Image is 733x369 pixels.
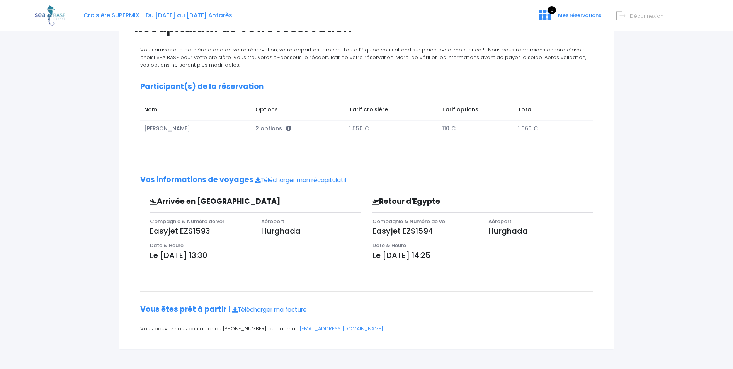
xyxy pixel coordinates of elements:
h2: Vous êtes prêt à partir ! [140,305,593,314]
span: Déconnexion [630,12,663,20]
span: 2 options [255,125,291,132]
span: Compagnie & Numéro de vol [372,218,447,225]
span: Aéroport [488,218,512,225]
span: Mes réservations [558,12,601,19]
a: 6 Mes réservations [532,14,606,22]
td: [PERSON_NAME] [140,121,252,137]
a: Télécharger mon récapitulatif [255,176,347,184]
td: Tarif options [439,102,514,120]
td: Nom [140,102,252,120]
p: Hurghada [261,225,361,237]
p: Easyjet EZS1593 [150,225,250,237]
span: Date & Heure [372,242,406,249]
span: Croisière SUPERMIX - Du [DATE] au [DATE] Antarès [83,11,232,19]
td: 1 660 € [514,121,585,137]
p: Le [DATE] 14:25 [372,249,593,261]
p: Vous pouvez nous contacter au [PHONE_NUMBER] ou par mail : [140,325,593,333]
span: Aéroport [261,218,284,225]
h2: Participant(s) de la réservation [140,82,593,91]
a: Télécharger ma facture [232,306,307,314]
td: Total [514,102,585,120]
p: Hurghada [488,225,593,237]
span: Compagnie & Numéro de vol [150,218,224,225]
h3: Arrivée en [GEOGRAPHIC_DATA] [144,197,311,206]
span: 6 [548,6,556,14]
p: Easyjet EZS1594 [372,225,477,237]
p: Le [DATE] 13:30 [150,249,361,261]
h1: Récapitulatif de votre réservation [134,20,599,35]
td: 110 € [439,121,514,137]
td: 1 550 € [345,121,439,137]
span: Date & Heure [150,242,184,249]
h2: Vos informations de voyages [140,176,593,184]
h3: Retour d'Egypte [367,197,541,206]
td: Options [252,102,345,120]
td: Tarif croisière [345,102,439,120]
a: [EMAIL_ADDRESS][DOMAIN_NAME] [300,325,383,332]
span: Vous arrivez à la dernière étape de votre réservation, votre départ est proche. Toute l’équipe vo... [140,46,586,68]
